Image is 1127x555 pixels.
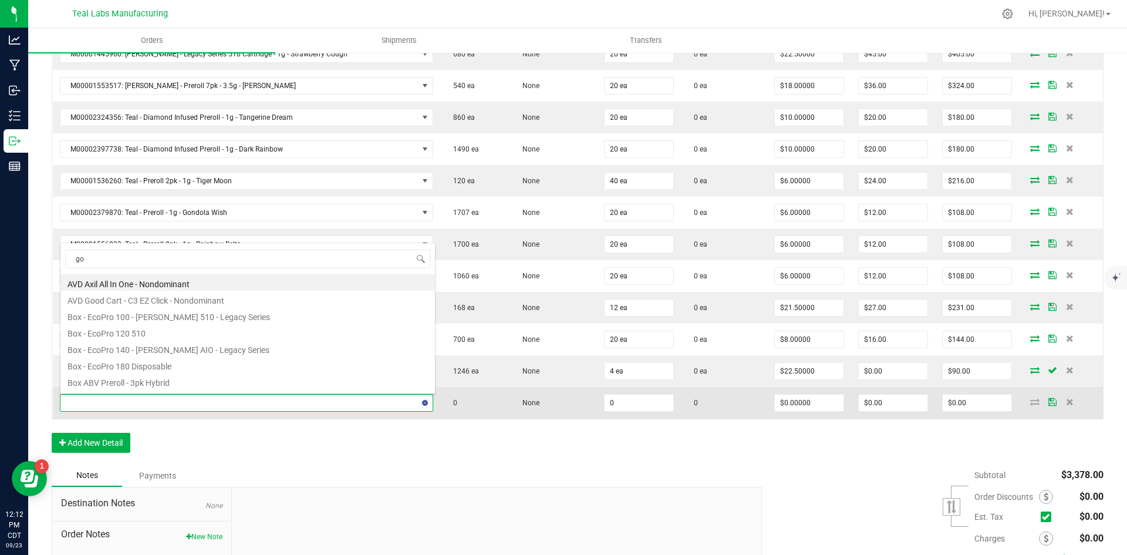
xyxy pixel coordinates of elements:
[605,78,673,94] input: 0
[688,399,698,407] span: 0
[125,35,179,46] span: Orders
[517,208,539,217] span: None
[517,240,539,248] span: None
[688,367,707,375] span: 0 ea
[1044,113,1061,120] span: Save Order Detail
[605,109,673,126] input: 0
[605,141,673,157] input: 0
[1044,144,1061,152] span: Save Order Detail
[775,268,843,284] input: 0
[1044,398,1061,405] span: Save Order Detail
[447,82,475,90] span: 540 ea
[9,34,21,46] inline-svg: Analytics
[1061,398,1079,405] span: Delete Order Detail
[859,173,927,189] input: 0
[1061,81,1079,88] span: Delete Order Detail
[1044,240,1061,247] span: Save Order Detail
[859,268,927,284] input: 0
[859,46,927,62] input: 0
[859,141,927,157] input: 0
[1061,176,1079,183] span: Delete Order Detail
[1061,303,1079,310] span: Delete Order Detail
[974,512,1036,522] span: Est. Tax
[1044,49,1061,56] span: Save Order Detail
[60,172,433,190] span: NO DATA FOUND
[859,204,927,221] input: 0
[517,367,539,375] span: None
[775,109,843,126] input: 0
[688,145,707,153] span: 0 ea
[517,335,539,344] span: None
[447,113,475,122] span: 860 ea
[1061,208,1079,215] span: Delete Order Detail
[517,177,539,185] span: None
[943,78,1011,94] input: 0
[35,459,49,473] iframe: Resource center unread badge
[605,300,673,316] input: 0
[447,272,479,280] span: 1060 ea
[61,496,222,510] span: Destination Notes
[60,173,418,189] span: M00001536260: Teal - Preroll 2pk - 1g - Tiger Moon
[447,177,475,185] span: 120 ea
[943,268,1011,284] input: 0
[688,113,707,122] span: 0 ea
[60,109,418,126] span: M00002324356: Teal - Diamond Infused Preroll - 1g - Tangerine Dream
[9,110,21,122] inline-svg: Inventory
[517,82,539,90] span: None
[72,9,168,19] span: Teal Labs Manufacturing
[447,367,479,375] span: 1246 ea
[974,470,1005,480] span: Subtotal
[9,59,21,71] inline-svg: Manufacturing
[943,204,1011,221] input: 0
[1028,9,1105,18] span: Hi, [PERSON_NAME]!
[688,272,707,280] span: 0 ea
[974,534,1039,543] span: Charges
[517,50,539,58] span: None
[1061,240,1079,247] span: Delete Order Detail
[447,145,479,153] span: 1490 ea
[60,45,433,63] span: NO DATA FOUND
[447,335,475,344] span: 700 ea
[5,509,23,541] p: 12:12 PM CDT
[9,85,21,96] inline-svg: Inbound
[943,300,1011,316] input: 0
[1079,491,1104,502] span: $0.00
[60,204,433,221] span: NO DATA FOUND
[5,541,23,550] p: 09/23
[943,395,1011,411] input: 0
[775,141,843,157] input: 0
[60,46,418,62] span: M00001445960: [PERSON_NAME] - Legacy Series 510 Cartridge - 1g - Strawberry Cough
[60,204,418,221] span: M00002379870: Teal - Preroll - 1g - Gondola Wish
[688,50,707,58] span: 0 ea
[366,35,433,46] span: Shipments
[275,28,522,53] a: Shipments
[9,160,21,172] inline-svg: Reports
[1079,511,1104,522] span: $0.00
[1041,509,1057,525] span: Calculate excise tax
[1061,469,1104,480] span: $3,378.00
[61,527,222,541] span: Order Notes
[688,304,707,312] span: 0 ea
[859,363,927,379] input: 0
[775,78,843,94] input: 0
[1044,303,1061,310] span: Save Order Detail
[859,395,927,411] input: 0
[605,173,673,189] input: 0
[943,363,1011,379] input: 0
[60,236,433,253] span: NO DATA FOUND
[122,465,193,486] div: Payments
[859,78,927,94] input: 0
[775,236,843,253] input: 0
[1061,366,1079,374] span: Delete Order Detail
[447,240,479,248] span: 1700 ea
[1044,176,1061,183] span: Save Order Detail
[688,82,707,90] span: 0 ea
[605,331,673,348] input: 0
[1044,81,1061,88] span: Save Order Detail
[1061,113,1079,120] span: Delete Order Detail
[688,208,707,217] span: 0 ea
[943,236,1011,253] input: 0
[52,465,122,487] div: Notes
[517,399,539,407] span: None
[605,204,673,221] input: 0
